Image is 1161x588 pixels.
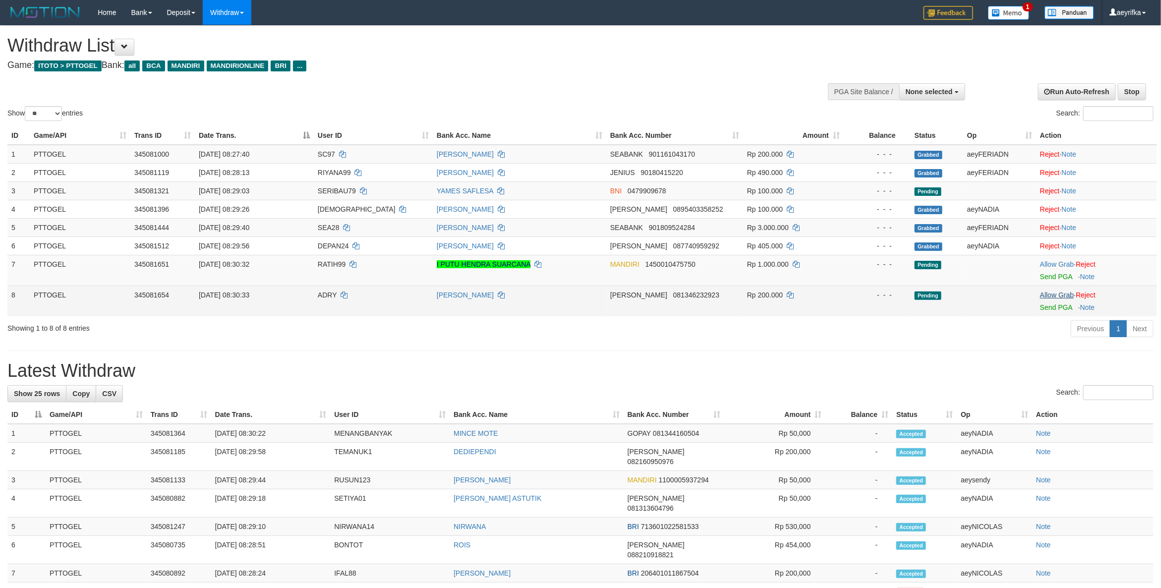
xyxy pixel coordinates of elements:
[199,291,249,299] span: [DATE] 08:30:33
[610,224,643,232] span: SEABANK
[848,290,907,300] div: - - -
[896,430,926,438] span: Accepted
[168,60,204,71] span: MANDIRI
[30,286,130,316] td: PTTOGEL
[1032,406,1154,424] th: Action
[30,218,130,236] td: PTTOGEL
[147,406,211,424] th: Trans ID: activate to sort column ascending
[747,260,789,268] span: Rp 1.000.000
[1040,224,1060,232] a: Reject
[1040,169,1060,176] a: Reject
[1126,320,1154,337] a: Next
[46,424,147,443] td: PTTOGEL
[134,205,169,213] span: 345081396
[199,205,249,213] span: [DATE] 08:29:26
[848,223,907,233] div: - - -
[7,361,1154,381] h1: Latest Withdraw
[848,241,907,251] div: - - -
[1036,523,1051,530] a: Note
[7,319,476,333] div: Showing 1 to 8 of 8 entries
[1056,106,1154,121] label: Search:
[330,406,450,424] th: User ID: activate to sort column ascending
[1036,541,1051,549] a: Note
[7,181,30,200] td: 3
[330,564,450,583] td: IFAL88
[963,163,1036,181] td: aeyFERIADN
[628,429,651,437] span: GOPAY
[1036,145,1157,164] td: ·
[30,200,130,218] td: PTTOGEL
[725,564,826,583] td: Rp 200,000
[747,169,783,176] span: Rp 490.000
[610,205,667,213] span: [PERSON_NAME]
[610,242,667,250] span: [PERSON_NAME]
[318,205,396,213] span: [DEMOGRAPHIC_DATA]
[199,224,249,232] span: [DATE] 08:29:40
[454,523,486,530] a: NIRWANA
[134,187,169,195] span: 345081321
[848,168,907,177] div: - - -
[318,169,351,176] span: RIYANA99
[7,255,30,286] td: 7
[7,200,30,218] td: 4
[7,236,30,255] td: 6
[142,60,165,71] span: BCA
[14,390,60,398] span: Show 25 rows
[7,385,66,402] a: Show 25 rows
[30,181,130,200] td: PTTOGEL
[1036,494,1051,502] a: Note
[454,429,498,437] a: MINCE MOTE
[318,150,335,158] span: SC97
[1036,255,1157,286] td: ·
[1040,242,1060,250] a: Reject
[610,187,622,195] span: BNI
[134,291,169,299] span: 345081654
[147,564,211,583] td: 345080892
[628,448,685,456] span: [PERSON_NAME]
[293,60,306,71] span: ...
[1040,187,1060,195] a: Reject
[610,150,643,158] span: SEABANK
[826,564,893,583] td: -
[1062,150,1077,158] a: Note
[848,204,907,214] div: - - -
[147,489,211,518] td: 345080882
[896,523,926,531] span: Accepted
[7,60,764,70] h4: Game: Bank:
[318,224,340,232] span: SEA28
[963,218,1036,236] td: aeyFERIADN
[725,424,826,443] td: Rp 50,000
[957,564,1032,583] td: aeyNICOLAS
[134,150,169,158] span: 345081000
[957,443,1032,471] td: aeyNADIA
[330,443,450,471] td: TEMANUK1
[1076,291,1096,299] a: Reject
[318,187,356,195] span: SERIBAU79
[46,518,147,536] td: PTTOGEL
[628,458,674,466] span: Copy 082160950976 to clipboard
[199,242,249,250] span: [DATE] 08:29:56
[437,260,530,268] a: I PUTU HENDRA SUARCANA
[641,523,699,530] span: Copy 713601022581533 to clipboard
[1083,106,1154,121] input: Search:
[1040,150,1060,158] a: Reject
[318,242,349,250] span: DEPAN24
[1071,320,1110,337] a: Previous
[207,60,269,71] span: MANDIRIONLINE
[450,406,624,424] th: Bank Acc. Name: activate to sort column ascending
[1062,224,1077,232] a: Note
[330,471,450,489] td: RUSUN123
[649,150,695,158] span: Copy 901161043170 to clipboard
[915,224,942,233] span: Grabbed
[46,443,147,471] td: PTTOGEL
[34,60,102,71] span: ITOTO > PTTOGEL
[915,292,941,300] span: Pending
[915,242,942,251] span: Grabbed
[454,494,541,502] a: [PERSON_NAME] ASTUTIK
[747,242,783,250] span: Rp 405.000
[454,569,511,577] a: [PERSON_NAME]
[653,429,699,437] span: Copy 081344160504 to clipboard
[72,390,90,398] span: Copy
[915,169,942,177] span: Grabbed
[628,476,657,484] span: MANDIRI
